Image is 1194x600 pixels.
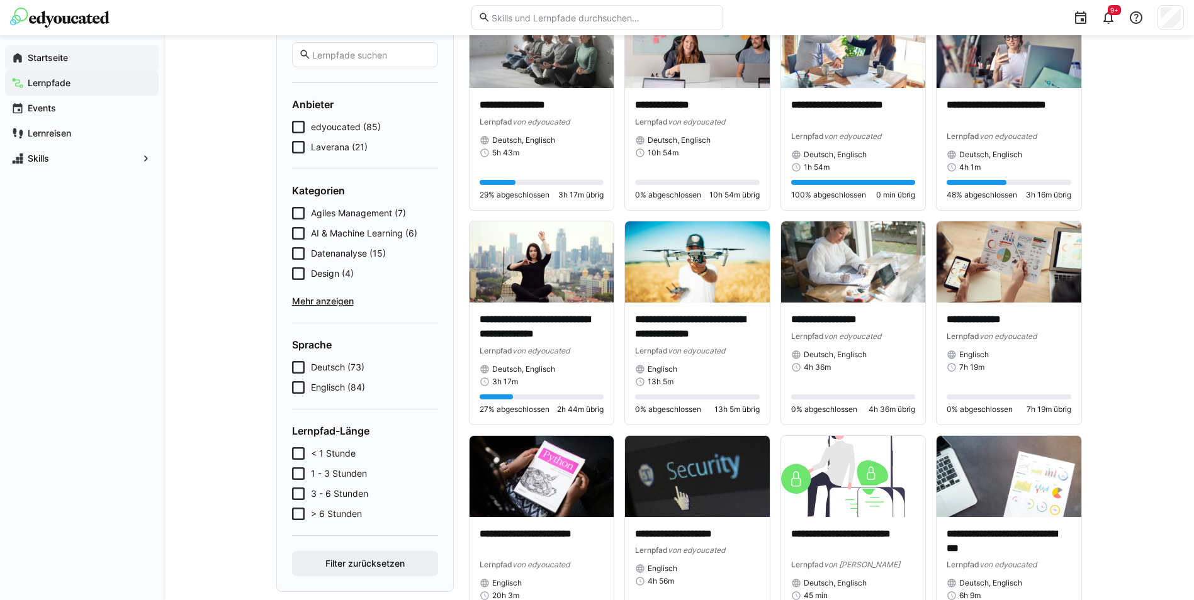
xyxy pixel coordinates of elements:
span: 4h 56m [648,576,674,586]
input: Skills und Lernpfade durchsuchen… [490,12,716,23]
span: 48% abgeschlossen [947,190,1017,200]
span: 27% abgeschlossen [480,404,549,414]
img: image [937,7,1081,88]
span: 4h 36m übrig [869,404,915,414]
span: 13h 5m übrig [714,404,760,414]
img: image [781,7,926,88]
span: > 6 Stunden [311,508,362,520]
span: von edyoucated [979,331,1037,341]
span: Deutsch (73) [311,361,364,374]
span: 0% abgeschlossen [635,190,701,200]
span: 3 - 6 Stunden [311,487,368,500]
span: Lernpfad [791,131,824,141]
span: Deutsch, Englisch [492,364,555,374]
span: von edyoucated [824,131,881,141]
span: Filter zurücksetzen [324,557,407,570]
span: Deutsch, Englisch [804,578,867,588]
span: 0% abgeschlossen [791,404,857,414]
img: image [781,221,926,303]
span: Lernpfad [635,117,668,126]
span: von edyoucated [668,545,725,555]
span: Deutsch, Englisch [959,578,1022,588]
span: 7h 19m übrig [1027,404,1071,414]
span: Deutsch, Englisch [492,135,555,145]
span: von edyoucated [512,346,570,355]
span: 3h 17m übrig [558,190,604,200]
img: image [937,221,1081,303]
span: Englisch [492,578,522,588]
span: 0% abgeschlossen [635,404,701,414]
h4: Lernpfad-Länge [292,425,438,437]
span: Deutsch, Englisch [959,150,1022,160]
span: 3h 16m übrig [1026,190,1071,200]
button: Filter zurücksetzen [292,551,438,576]
span: von edyoucated [979,560,1037,569]
span: von edyoucated [668,346,725,355]
span: 5h 43m [492,148,519,158]
span: Lernpfad [635,346,668,355]
span: 1 - 3 Stunden [311,467,367,480]
span: Datenanalyse (15) [311,247,386,260]
span: Deutsch, Englisch [804,350,867,360]
img: image [625,7,770,88]
span: < 1 Stunde [311,447,356,460]
span: 9+ [1110,6,1118,14]
span: Englisch [648,564,677,574]
span: Lernpfad [480,560,512,569]
span: Englisch [959,350,989,360]
span: von edyoucated [512,560,570,569]
span: edyoucated (85) [311,121,381,133]
span: 0% abgeschlossen [947,404,1013,414]
h4: Sprache [292,338,438,351]
span: Lernpfad [480,117,512,126]
span: von edyoucated [668,117,725,126]
span: Lernpfad [947,331,979,341]
span: Lernpfad [791,331,824,341]
span: 1h 54m [804,162,830,172]
img: image [470,436,614,517]
span: Lernpfad [635,545,668,555]
span: von edyoucated [979,131,1037,141]
span: 3h 17m [492,377,518,387]
span: 2h 44m übrig [557,404,604,414]
span: Design (4) [311,267,354,280]
h4: Anbieter [292,98,438,111]
span: Lernpfad [947,131,979,141]
span: Lernpfad [947,560,979,569]
span: Mehr anzeigen [292,295,438,308]
span: von edyoucated [824,331,881,341]
span: 10h 54m übrig [709,190,760,200]
span: 7h 19m [959,362,984,372]
span: 10h 54m [648,148,679,158]
span: 29% abgeschlossen [480,190,549,200]
span: Lernpfad [480,346,512,355]
span: 4h 1m [959,162,981,172]
span: Laverana (21) [311,141,368,153]
span: Deutsch, Englisch [804,150,867,160]
img: image [625,221,770,303]
img: image [470,7,614,88]
span: 0 min übrig [876,190,915,200]
span: Deutsch, Englisch [648,135,711,145]
img: image [781,436,926,517]
span: Englisch [648,364,677,374]
span: Lernpfad [791,560,824,569]
span: von [PERSON_NAME] [824,560,900,569]
img: image [937,436,1081,517]
h4: Kategorien [292,184,438,197]
img: image [470,221,614,303]
span: 4h 36m [804,362,831,372]
span: AI & Machine Learning (6) [311,227,417,240]
span: Agiles Management (7) [311,207,406,219]
span: 100% abgeschlossen [791,190,866,200]
span: von edyoucated [512,117,570,126]
input: Lernpfade suchen [311,49,431,60]
span: 13h 5m [648,377,673,387]
span: Englisch (84) [311,381,365,394]
img: image [625,436,770,517]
